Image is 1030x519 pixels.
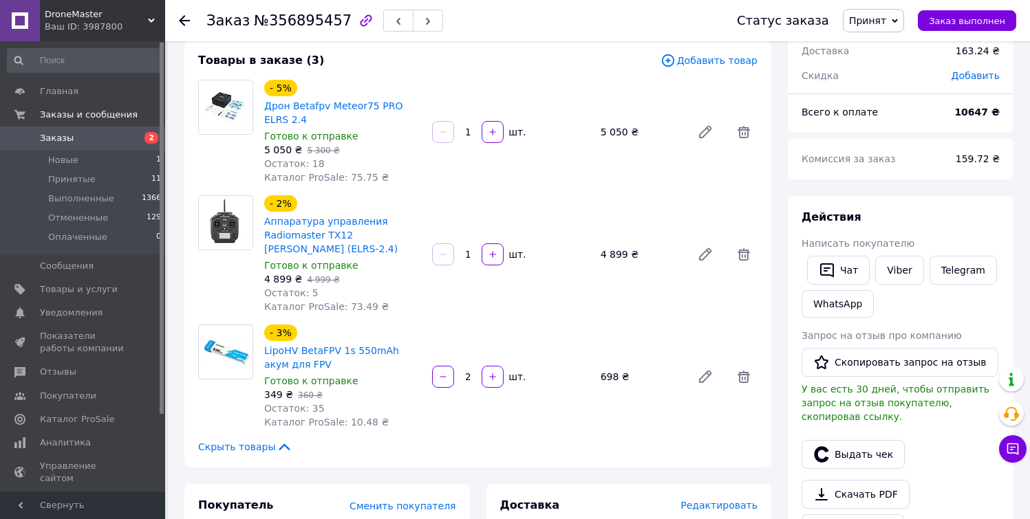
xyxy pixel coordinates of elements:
[956,153,1000,164] span: 159.72 ₴
[156,231,161,243] span: 0
[199,80,253,134] img: Дрон Betafpv Meteor75 PRO ELRS 2.4
[595,122,686,142] div: 5 050 ₴
[807,256,870,285] button: Чат
[929,16,1005,26] span: Заказ выполнен
[45,8,148,21] span: DroneMaster
[264,274,302,285] span: 4 899 ₴
[264,80,297,96] div: - 5%
[40,85,78,98] span: Главная
[40,413,114,426] span: Каталог ProSale
[144,132,158,144] span: 2
[730,363,758,390] span: Удалить
[48,192,114,205] span: Выполненные
[680,500,758,511] span: Редактировать
[802,153,896,164] span: Комиссия за заказ
[40,307,103,319] span: Уведомления
[45,21,165,33] div: Ваш ID: 3987800
[264,100,403,125] a: Дрон Betafpv Meteor75 PRO ELRS 2.4
[40,330,127,355] span: Показатели работы компании
[307,275,339,285] span: 4 999 ₴
[264,287,319,298] span: Остаток: 5
[595,245,686,264] div: 4 899 ₴
[264,403,325,414] span: Остаток: 35
[350,500,455,511] span: Сменить покупателя
[918,10,1016,31] button: Заказ выполнен
[875,256,923,285] a: Viber
[254,12,352,29] span: №356895457
[802,107,878,118] span: Всего к оплате
[802,384,989,422] span: У вас есть 30 дней, чтобы отправить запрос на отзыв покупателю, скопировав ссылку.
[142,192,161,205] span: 1366
[264,216,398,254] a: Аппаратура управления Radiomaster TX12 [PERSON_NAME] (ELRS-2.4)
[40,460,127,485] span: Управление сайтом
[264,172,389,183] span: Каталог ProSale: 75.75 ₴
[198,440,292,454] span: Скрыть товары
[952,70,1000,81] span: Добавить
[179,14,190,27] div: Вернуться назад
[307,146,339,155] span: 5 300 ₴
[730,241,758,268] span: Удалить
[156,154,161,166] span: 1
[7,48,162,73] input: Поиск
[264,301,389,312] span: Каталог ProSale: 73.49 ₴
[505,247,527,261] div: шт.
[802,45,849,56] span: Доставка
[264,131,358,142] span: Готово к отправке
[264,345,399,370] a: LipoHV BetaFPV 1s 550mAh акум для FPV
[40,366,76,378] span: Отзывы
[40,109,138,121] span: Заказы и сообщения
[199,337,253,368] img: LipoHV BetaFPV 1s 550mAh акум для FPV
[40,283,118,296] span: Товары и услуги
[947,36,1008,66] div: 163.24 ₴
[40,390,96,402] span: Покупатели
[264,417,389,428] span: Каталог ProSale: 10.48 ₴
[802,70,839,81] span: Скидка
[48,154,78,166] span: Новые
[298,390,323,400] span: 360 ₴
[40,260,94,272] span: Сообщения
[691,363,719,390] a: Редактировать
[198,498,273,511] span: Покупатель
[48,173,96,186] span: Принятые
[595,367,686,386] div: 698 ₴
[264,260,358,271] span: Готово к отправке
[151,173,161,186] span: 11
[802,210,861,223] span: Действия
[206,12,250,29] span: Заказ
[730,118,758,146] span: Удалить
[802,330,962,341] span: Запрос на отзыв про компанию
[500,498,560,511] span: Доставка
[930,256,997,285] a: Telegram
[661,53,758,68] span: Добавить товар
[802,290,874,318] a: WhatsApp
[48,212,108,224] span: Отмененные
[691,118,719,146] a: Редактировать
[147,212,161,224] span: 129
[199,196,253,250] img: Аппаратура управления Radiomaster TX12 Mark II (ELRS-2.4)
[264,195,297,212] div: - 2%
[737,14,829,27] div: Статус заказа
[505,125,527,139] div: шт.
[264,375,358,386] span: Готово к отправке
[999,435,1027,463] button: Чат с покупателем
[264,158,325,169] span: Остаток: 18
[264,389,293,400] span: 349 ₴
[691,241,719,268] a: Редактировать
[264,144,302,155] span: 5 050 ₴
[40,132,74,144] span: Заказы
[802,238,914,249] span: Написать покупателю
[48,231,107,243] span: Оплаченные
[40,437,91,449] span: Аналитика
[505,370,527,384] div: шт.
[802,480,910,509] a: Скачать PDF
[802,348,998,377] button: Скопировать запрос на отзыв
[802,440,905,469] button: Выдать чек
[954,107,1000,118] b: 10647 ₴
[264,324,297,341] div: - 3%
[849,15,886,26] span: Принят
[198,54,324,67] span: Товары в заказе (3)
